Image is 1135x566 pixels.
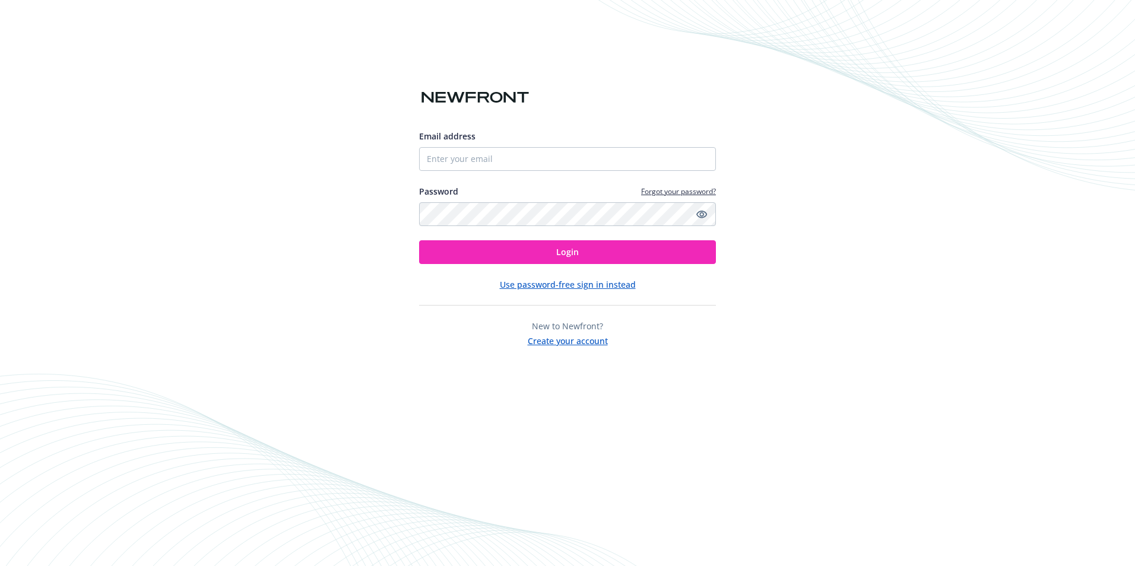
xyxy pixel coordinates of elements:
[532,320,603,332] span: New to Newfront?
[528,332,608,347] button: Create your account
[419,240,716,264] button: Login
[695,207,709,221] a: Show password
[419,131,475,142] span: Email address
[419,202,716,226] input: Enter your password
[419,87,531,108] img: Newfront logo
[419,147,716,171] input: Enter your email
[419,185,458,198] label: Password
[641,186,716,196] a: Forgot your password?
[556,246,579,257] span: Login
[500,278,636,291] button: Use password-free sign in instead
